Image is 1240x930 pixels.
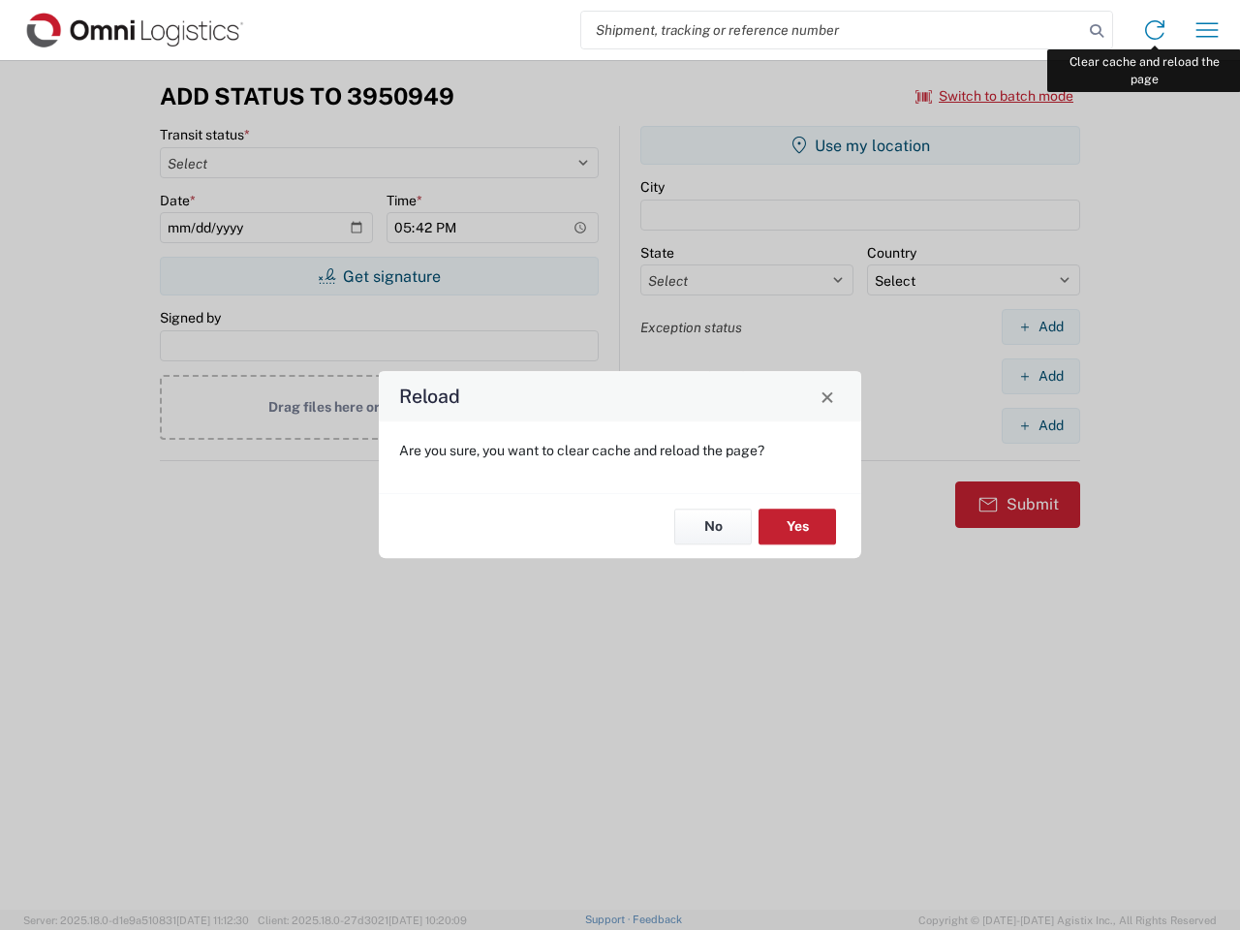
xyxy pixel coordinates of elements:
button: Close [814,383,841,410]
h4: Reload [399,383,460,411]
input: Shipment, tracking or reference number [581,12,1083,48]
button: Yes [759,509,836,544]
p: Are you sure, you want to clear cache and reload the page? [399,442,841,459]
button: No [674,509,752,544]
